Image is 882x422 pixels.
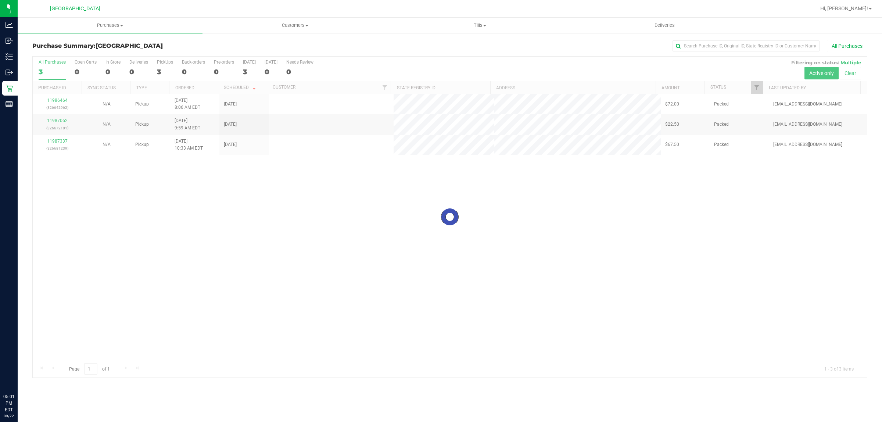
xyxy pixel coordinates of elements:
[3,413,14,419] p: 09/22
[202,18,387,33] a: Customers
[96,42,163,49] span: [GEOGRAPHIC_DATA]
[6,69,13,76] inline-svg: Outbound
[820,6,868,11] span: Hi, [PERSON_NAME]!
[6,85,13,92] inline-svg: Retail
[673,40,820,51] input: Search Purchase ID, Original ID, State Registry ID or Customer Name...
[18,22,202,29] span: Purchases
[22,362,31,371] iframe: Resource center unread badge
[6,100,13,108] inline-svg: Reports
[827,40,867,52] button: All Purchases
[50,6,100,12] span: [GEOGRAPHIC_DATA]
[388,22,572,29] span: Tills
[387,18,572,33] a: Tills
[6,21,13,29] inline-svg: Analytics
[6,53,13,60] inline-svg: Inventory
[6,37,13,44] inline-svg: Inbound
[18,18,202,33] a: Purchases
[7,363,29,385] iframe: Resource center
[645,22,685,29] span: Deliveries
[3,393,14,413] p: 05:01 PM EDT
[32,43,311,49] h3: Purchase Summary:
[203,22,387,29] span: Customers
[572,18,757,33] a: Deliveries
